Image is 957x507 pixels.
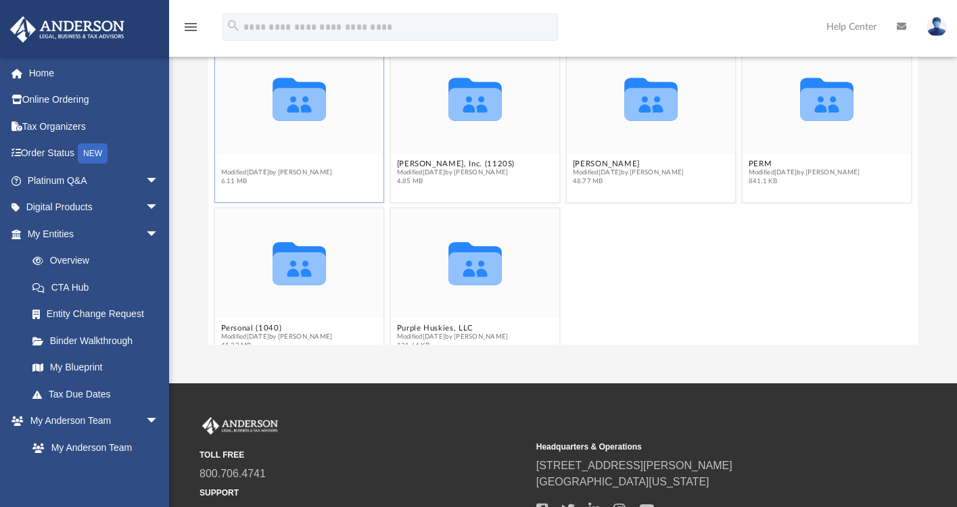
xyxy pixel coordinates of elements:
small: Headquarters & Operations [536,441,864,453]
span: arrow_drop_down [145,220,172,248]
span: Modified [DATE] by [PERSON_NAME] [397,333,509,341]
span: arrow_drop_down [145,194,172,222]
button: Purple Huskies, LLC [397,324,509,333]
img: User Pic [927,17,947,37]
span: 48.77 MB [573,177,684,186]
span: Modified [DATE] by [PERSON_NAME] [397,168,515,177]
a: My Anderson Team [19,434,166,461]
span: 4.85 MB [397,177,515,186]
img: Anderson Advisors Platinum Portal [6,16,129,43]
a: Home [9,59,179,87]
a: Overview [19,247,179,274]
a: Online Ordering [9,87,179,114]
a: My Blueprint [19,354,172,381]
a: Platinum Q&Aarrow_drop_down [9,167,179,194]
a: 800.706.4741 [200,468,266,479]
a: [STREET_ADDRESS][PERSON_NAME] [536,460,732,471]
span: Modified [DATE] by [PERSON_NAME] [749,168,860,177]
button: [PERSON_NAME], Inc. (1120S) [397,160,515,168]
small: SUPPORT [200,487,527,499]
img: Anderson Advisors Platinum Portal [200,417,281,435]
small: TOLL FREE [200,449,527,461]
a: CTA Hub [19,274,179,301]
span: 41.22 MB [221,341,333,350]
span: Modified [DATE] by [PERSON_NAME] [221,168,333,177]
a: Tax Organizers [9,113,179,140]
span: 841.1 KB [749,177,860,186]
span: 131.64 KB [397,341,509,350]
button: Personal (1040) [221,324,333,333]
div: grid [208,38,918,345]
a: menu [183,26,199,35]
a: My Anderson Teamarrow_drop_down [9,408,172,435]
a: Digital Productsarrow_drop_down [9,194,179,221]
div: NEW [78,143,108,164]
a: Order StatusNEW [9,140,179,168]
i: menu [183,19,199,35]
i: search [226,18,241,33]
a: My Entitiesarrow_drop_down [9,220,179,247]
a: Entity Change Request [19,301,179,328]
a: [PERSON_NAME] System [19,461,172,504]
a: Tax Due Dates [19,381,179,408]
button: [PERSON_NAME] [573,160,684,168]
span: 6.11 MB [221,177,333,186]
span: Modified [DATE] by [PERSON_NAME] [221,333,333,341]
a: Binder Walkthrough [19,327,179,354]
span: arrow_drop_down [145,408,172,435]
button: [PERSON_NAME], Inc. [221,160,333,168]
span: arrow_drop_down [145,167,172,195]
a: [GEOGRAPHIC_DATA][US_STATE] [536,476,709,487]
span: Modified [DATE] by [PERSON_NAME] [573,168,684,177]
button: PERM [749,160,860,168]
